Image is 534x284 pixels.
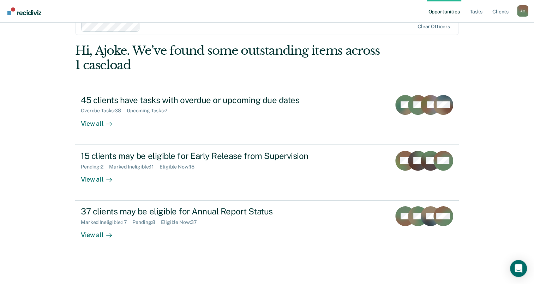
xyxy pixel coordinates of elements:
[75,89,459,145] a: 45 clients have tasks with overdue or upcoming due datesOverdue Tasks:38Upcoming Tasks:7View all
[109,164,160,170] div: Marked Ineligible : 11
[127,108,173,114] div: Upcoming Tasks : 7
[75,43,382,72] div: Hi, Ajoke. We’ve found some outstanding items across 1 caseload
[81,164,109,170] div: Pending : 2
[81,95,329,105] div: 45 clients have tasks with overdue or upcoming due dates
[81,206,329,217] div: 37 clients may be eligible for Annual Report Status
[81,108,127,114] div: Overdue Tasks : 38
[75,145,459,201] a: 15 clients may be eligible for Early Release from SupervisionPending:2Marked Ineligible:11Eligibl...
[161,219,203,225] div: Eligible Now : 37
[75,201,459,256] a: 37 clients may be eligible for Annual Report StatusMarked Ineligible:17Pending:8Eligible Now:37Vi...
[81,114,120,128] div: View all
[81,170,120,183] div: View all
[132,219,161,225] div: Pending : 8
[81,151,329,161] div: 15 clients may be eligible for Early Release from Supervision
[81,225,120,239] div: View all
[517,5,528,17] div: A O
[517,5,528,17] button: Profile dropdown button
[510,260,527,277] div: Open Intercom Messenger
[160,164,200,170] div: Eligible Now : 15
[81,219,132,225] div: Marked Ineligible : 17
[418,24,450,30] div: Clear officers
[7,7,41,15] img: Recidiviz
